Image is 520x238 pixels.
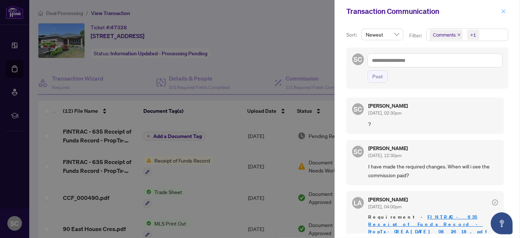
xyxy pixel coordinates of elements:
[501,9,506,14] span: close
[457,33,461,37] span: close
[368,214,491,235] a: FINTRAC - 635 Receipt of Funds Record - PropTx-OREA_[DATE] 08_26_18.pdf
[433,31,456,38] span: Comments
[354,54,362,64] span: SC
[368,103,408,108] h5: [PERSON_NAME]
[368,213,498,235] span: Requirement -
[354,198,362,208] span: LA
[368,204,402,209] span: [DATE], 04:00pm
[491,212,513,234] button: Open asap
[366,29,399,40] span: Newest
[430,30,463,40] span: Comments
[346,31,358,39] p: Sort:
[470,31,476,38] div: +1
[368,110,402,116] span: [DATE], 02:30pm
[354,104,362,114] span: SC
[368,153,402,158] span: [DATE], 12:30pm
[492,200,498,205] span: check-circle
[368,120,498,128] span: ?
[354,146,362,157] span: SC
[346,6,499,17] div: Transaction Communication
[368,70,388,83] button: Post
[409,31,423,40] p: Filter:
[368,162,498,179] span: I have made the required changes. When will i see the commission paid?
[368,197,408,202] h5: [PERSON_NAME]
[368,146,408,151] h5: [PERSON_NAME]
